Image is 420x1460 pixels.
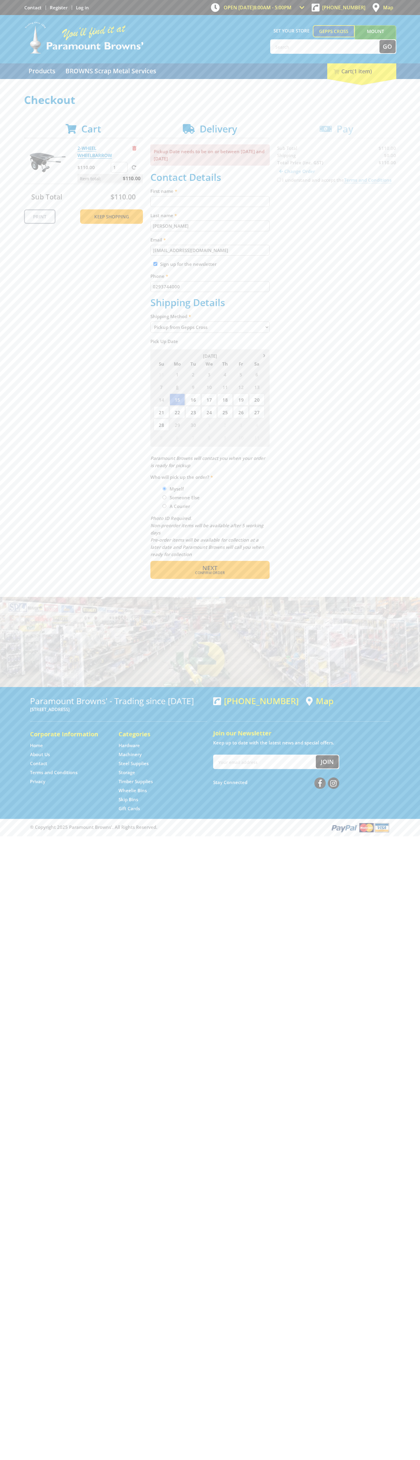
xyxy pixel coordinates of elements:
a: Go to the About Us page [30,751,50,758]
span: Next [202,564,217,572]
span: Delivery [200,122,237,135]
label: Pick Up Date [150,338,270,345]
label: Who will pick up the order? [150,473,270,481]
h5: Join our Newsletter [213,729,390,738]
p: Keep up to date with the latest news and special offers. [213,739,390,746]
span: 24 [201,406,217,418]
span: 3 [201,368,217,380]
span: Su [154,360,169,368]
button: Go [379,40,396,53]
span: 14 [154,394,169,406]
span: 6 [170,431,185,443]
span: $110.00 [110,192,136,202]
input: Please enter your last name. [150,221,270,231]
a: Gepps Cross [313,25,355,37]
a: Go to the Wheelie Bins page [119,787,147,794]
span: Cart [81,122,101,135]
label: A Courier [168,501,192,511]
label: Shipping Method [150,313,270,320]
p: Item total: [77,174,143,183]
span: 23 [186,406,201,418]
a: View a map of Gepps Cross location [306,696,334,706]
button: Next Confirm order [150,561,270,579]
em: Paramount Browns will contact you when your order is ready for pickup [150,455,265,468]
span: 6 [249,368,264,380]
span: 8 [201,431,217,443]
span: 7 [154,381,169,393]
a: Go to the Timber Supplies page [119,778,153,785]
img: PayPal, Mastercard, Visa accepted [330,822,390,833]
span: 1 [170,368,185,380]
a: Go to the Skip Bins page [119,796,138,803]
span: (1 item) [352,68,372,75]
input: Please enter your telephone number. [150,281,270,292]
img: 2-WHEEL WHEELBARROW [30,144,66,181]
span: 26 [233,406,249,418]
span: 11 [217,381,233,393]
a: Go to the Contact page [24,5,41,11]
span: 2 [186,368,201,380]
label: Last name [150,212,270,219]
input: Please enter your first name. [150,196,270,207]
span: 5 [154,431,169,443]
a: Go to the Gift Cards page [119,805,140,812]
span: 18 [217,394,233,406]
label: Myself [168,484,186,494]
h1: Checkout [24,94,396,106]
span: 5 [233,368,249,380]
span: 10 [233,431,249,443]
span: 11 [249,431,264,443]
p: [STREET_ADDRESS] [30,706,207,713]
a: Print [24,209,56,224]
span: 19 [233,394,249,406]
span: 8 [170,381,185,393]
a: Go to the BROWNS Scrap Metal Services page [61,63,161,79]
h2: Shipping Details [150,297,270,308]
span: 30 [186,419,201,431]
p: Pickup Date needs to be on or between [DATE] and [DATE] [150,144,270,166]
span: 12 [233,381,249,393]
a: Keep Shopping [80,209,143,224]
span: Fr [233,360,249,368]
a: 2-WHEEL WHEELBARROW [77,145,112,159]
span: Sa [249,360,264,368]
span: 17 [201,394,217,406]
span: 9 [217,431,233,443]
span: 22 [170,406,185,418]
span: 13 [249,381,264,393]
label: First name [150,187,270,195]
p: $110.00 [77,164,110,171]
span: 25 [217,406,233,418]
a: Go to the Privacy page [30,778,45,785]
span: We [201,360,217,368]
a: Go to the Home page [30,742,43,749]
span: 28 [154,419,169,431]
a: Remove from cart [132,145,136,151]
span: [DATE] [203,353,217,359]
div: Cart [327,63,396,79]
span: 16 [186,394,201,406]
input: Please select who will pick up the order. [162,487,166,491]
span: Mo [170,360,185,368]
h3: Paramount Browns' - Trading since [DATE] [30,696,207,706]
a: Go to the Terms and Conditions page [30,769,77,776]
input: Please enter your email address. [150,245,270,256]
a: Go to the Storage page [119,769,135,776]
label: Sign up for the newsletter [160,261,216,267]
span: 4 [217,368,233,380]
span: 2 [217,419,233,431]
span: OPEN [DATE] [224,4,292,11]
span: 27 [249,406,264,418]
input: Please select who will pick up the order. [162,495,166,499]
span: Confirm order [163,571,257,575]
a: Go to the Hardware page [119,742,140,749]
img: Paramount Browns' [24,21,144,54]
h5: Categories [119,730,195,738]
span: 1 [201,419,217,431]
span: 15 [170,394,185,406]
span: 21 [154,406,169,418]
input: Search [271,40,379,53]
span: 3 [233,419,249,431]
a: Go to the Machinery page [119,751,142,758]
a: Log in [76,5,89,11]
